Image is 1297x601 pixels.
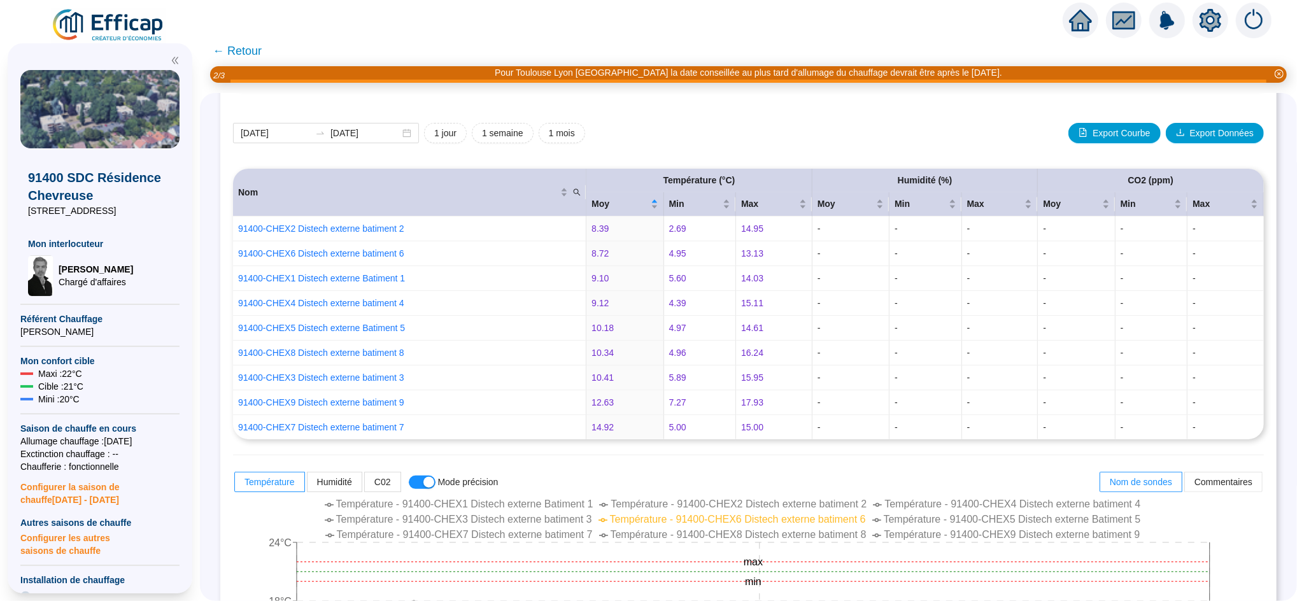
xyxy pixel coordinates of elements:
span: 8.39 [592,223,609,234]
td: - [812,241,889,266]
td: - [962,291,1038,316]
td: - [1038,341,1115,365]
img: alerts [1236,3,1272,38]
th: Min [1116,192,1188,216]
a: 91400-CHEX2 Distech externe batiment 2 [238,223,404,234]
td: - [812,390,889,415]
span: 9.10 [592,273,609,283]
span: Exctinction chauffage : -- [20,448,180,460]
span: search [573,188,581,196]
a: 91400-CHEX7 Distech externe batiment 7 [238,422,404,432]
tspan: min [745,576,762,587]
tspan: 24°C [269,537,292,548]
span: Mode précision [438,477,499,487]
span: Max [1193,197,1248,211]
span: to [315,128,325,138]
span: 15.95 [741,372,763,383]
td: - [1187,390,1264,415]
span: 5.89 [669,372,686,383]
td: - [889,365,962,390]
span: 1 jour [434,127,457,140]
span: Température - 91400-CHEX2 Distech externe batiment 2 [611,498,867,509]
td: - [962,241,1038,266]
span: Max [967,197,1023,211]
span: search [571,183,583,202]
a: 91400-CHEX9 Distech externe batiment 9 [238,397,404,407]
span: Mon confort cible [20,355,180,367]
span: Configurer la saison de chauffe [DATE] - [DATE] [20,473,180,506]
span: 1 mois [549,127,575,140]
td: - [1187,365,1264,390]
td: - [889,316,962,341]
span: 5.60 [669,273,686,283]
img: alerts [1149,3,1185,38]
td: - [889,390,962,415]
span: 8.72 [592,248,609,258]
td: - [889,241,962,266]
td: - [1116,341,1188,365]
span: Autres saisons de chauffe [20,516,180,529]
th: Moy [586,192,663,216]
th: Max [962,192,1038,216]
th: Moy [812,192,889,216]
span: Export Données [1190,127,1254,140]
td: - [1038,415,1115,439]
span: Commentaires [1194,477,1252,487]
button: Export Données [1166,123,1264,143]
span: 15.11 [741,298,763,308]
span: Température - 91400-CHEX4 Distech externe batiment 4 [884,498,1140,509]
span: C02 [374,477,391,487]
a: 91400-CHEX3 Distech externe batiment 3 [238,372,404,383]
td: - [889,266,962,291]
td: - [812,316,889,341]
span: Mon interlocuteur [28,237,172,250]
td: - [1038,216,1115,241]
span: Température - 91400-CHEX9 Distech externe batiment 9 [884,529,1140,540]
span: 12.63 [592,397,614,407]
td: - [1116,266,1188,291]
span: Saison de chauffe en cours [20,422,180,435]
span: 17.93 [741,397,763,407]
span: double-left [171,56,180,65]
button: Export Courbe [1068,123,1160,143]
td: - [962,415,1038,439]
span: file-image [1079,128,1088,137]
button: 1 semaine [472,123,534,143]
span: 10.18 [592,323,614,333]
span: 14.95 [741,223,763,234]
span: Mini : 20 °C [38,393,80,406]
a: 91400-CHEX6 Distech externe batiment 6 [238,248,404,258]
tspan: max [744,556,763,567]
td: - [1187,415,1264,439]
span: 16.24 [741,348,763,358]
span: 13.13 [741,248,763,258]
span: 1 semaine [482,127,523,140]
span: 9.12 [592,298,609,308]
th: Min [889,192,962,216]
td: - [1116,241,1188,266]
td: - [1038,241,1115,266]
span: Moy [818,197,874,211]
span: fund [1112,9,1135,32]
span: 4.39 [669,298,686,308]
span: download [1176,128,1185,137]
span: 91400 SDC Résidence Chevreuse [28,169,172,204]
span: Export Courbe [1093,127,1150,140]
span: 5.00 [669,422,686,432]
span: 14.03 [741,273,763,283]
button: 1 mois [539,123,585,143]
td: - [962,365,1038,390]
th: Min [664,192,737,216]
span: Nom de sondes [1110,477,1172,487]
span: Référent Chauffage [20,313,180,325]
a: 91400-CHEX8 Distech externe batiment 8 [238,348,404,358]
span: Configurer les autres saisons de chauffe [20,529,180,557]
span: Température - 91400-CHEX3 Distech externe batiment 3 [336,514,592,525]
th: Max [736,192,812,216]
a: 91400-CHEX4 Distech externe batiment 4 [238,298,404,308]
span: close-circle [1275,69,1284,78]
span: 7.27 [669,397,686,407]
span: Température - 91400-CHEX1 Distech externe Batiment 1 [336,498,593,509]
